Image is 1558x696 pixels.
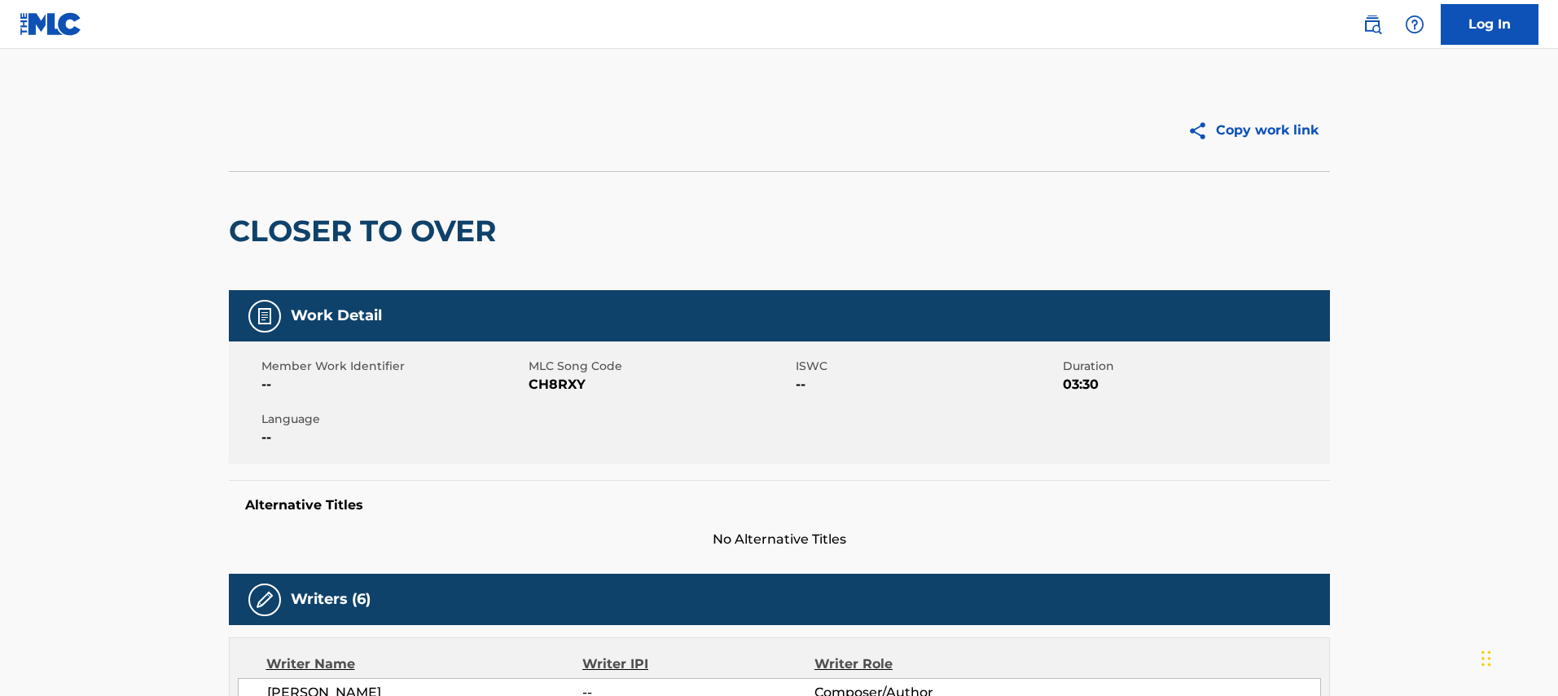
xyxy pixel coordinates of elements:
[796,375,1059,394] span: --
[255,306,274,326] img: Work Detail
[1176,110,1330,151] button: Copy work link
[796,358,1059,375] span: ISWC
[261,411,524,428] span: Language
[1398,8,1431,41] div: Help
[1063,375,1326,394] span: 03:30
[261,375,524,394] span: --
[529,358,792,375] span: MLC Song Code
[266,654,583,674] div: Writer Name
[1063,358,1326,375] span: Duration
[20,12,82,36] img: MLC Logo
[1477,618,1558,696] iframe: Chat Widget
[529,375,792,394] span: CH8RXY
[261,428,524,447] span: --
[255,590,274,610] img: Writers
[1405,15,1424,34] img: help
[261,358,524,375] span: Member Work Identifier
[814,654,1025,674] div: Writer Role
[229,213,504,249] h2: CLOSER TO OVER
[291,590,371,609] h5: Writers (6)
[1441,4,1538,45] a: Log In
[229,530,1330,549] span: No Alternative Titles
[1363,15,1382,34] img: search
[1481,634,1491,683] div: Drag
[582,654,814,674] div: Writer IPI
[245,497,1314,513] h5: Alternative Titles
[291,306,382,325] h5: Work Detail
[1187,121,1216,141] img: Copy work link
[1356,8,1389,41] a: Public Search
